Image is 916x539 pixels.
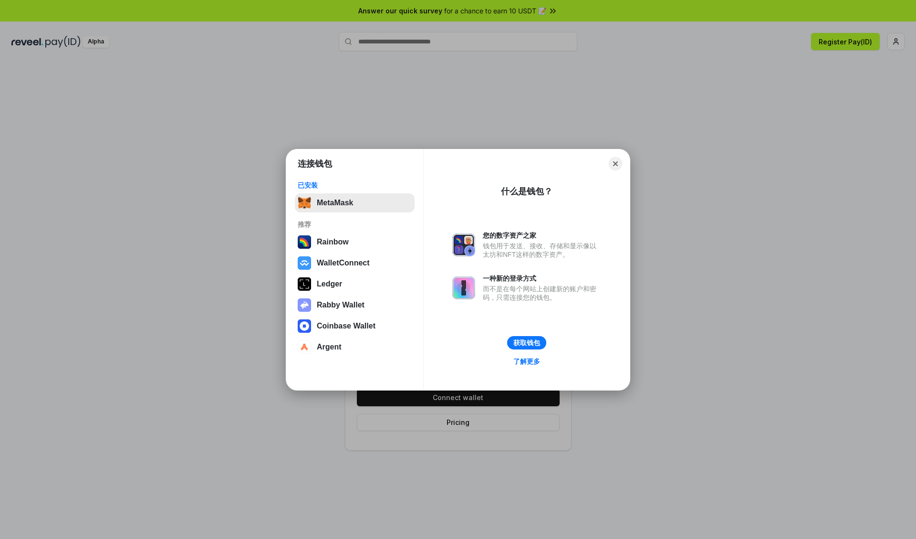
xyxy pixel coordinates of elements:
[609,157,622,170] button: Close
[295,193,415,212] button: MetaMask
[483,285,601,302] div: 而不是在每个网站上创建新的账户和密码，只需连接您的钱包。
[317,259,370,267] div: WalletConnect
[298,277,311,291] img: svg+xml,%3Csvg%20xmlns%3D%22http%3A%2F%2Fwww.w3.org%2F2000%2Fsvg%22%20width%3D%2228%22%20height%3...
[295,317,415,336] button: Coinbase Wallet
[295,254,415,273] button: WalletConnect
[295,296,415,315] button: Rabby Wallet
[317,199,353,207] div: MetaMask
[317,280,342,288] div: Ledger
[298,256,311,270] img: svg+xml,%3Csvg%20width%3D%2228%22%20height%3D%2228%22%20viewBox%3D%220%200%2028%2028%22%20fill%3D...
[507,336,546,349] button: 获取钱包
[295,233,415,252] button: Rainbow
[298,220,412,229] div: 推荐
[508,355,546,368] a: 了解更多
[452,233,475,256] img: svg+xml,%3Csvg%20xmlns%3D%22http%3A%2F%2Fwww.w3.org%2F2000%2Fsvg%22%20fill%3D%22none%22%20viewBox...
[298,196,311,210] img: svg+xml,%3Csvg%20fill%3D%22none%22%20height%3D%2233%22%20viewBox%3D%220%200%2035%2033%22%20width%...
[483,274,601,283] div: 一种新的登录方式
[452,276,475,299] img: svg+xml,%3Csvg%20xmlns%3D%22http%3A%2F%2Fwww.w3.org%2F2000%2Fsvg%22%20fill%3D%22none%22%20viewBox...
[513,338,540,347] div: 获取钱包
[483,242,601,259] div: 钱包用于发送、接收、存储和显示像以太坊和NFT这样的数字资产。
[513,357,540,366] div: 了解更多
[317,343,342,351] div: Argent
[317,238,349,246] div: Rainbow
[298,298,311,312] img: svg+xml,%3Csvg%20xmlns%3D%22http%3A%2F%2Fwww.w3.org%2F2000%2Fsvg%22%20fill%3D%22none%22%20viewBox...
[298,340,311,354] img: svg+xml,%3Csvg%20width%3D%2228%22%20height%3D%2228%22%20viewBox%3D%220%200%2028%2028%22%20fill%3D...
[298,158,332,169] h1: 连接钱包
[295,275,415,294] button: Ledger
[317,301,364,309] div: Rabby Wallet
[298,181,412,190] div: 已安装
[501,186,552,197] div: 什么是钱包？
[298,319,311,333] img: svg+xml,%3Csvg%20width%3D%2228%22%20height%3D%2228%22%20viewBox%3D%220%200%2028%2028%22%20fill%3D...
[298,235,311,249] img: svg+xml,%3Csvg%20width%3D%22120%22%20height%3D%22120%22%20viewBox%3D%220%200%20120%20120%22%20fil...
[317,322,375,330] div: Coinbase Wallet
[295,338,415,357] button: Argent
[483,231,601,240] div: 您的数字资产之家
